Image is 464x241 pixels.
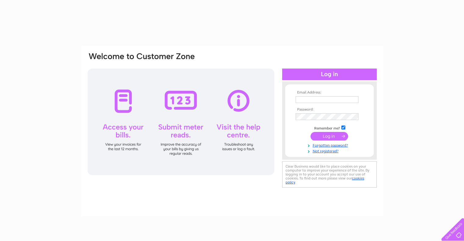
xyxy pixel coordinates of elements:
div: Clear Business would like to place cookies on your computer to improve your experience of the sit... [282,161,377,188]
a: cookies policy [286,176,364,184]
th: Email Address: [294,90,365,95]
th: Password: [294,108,365,112]
td: Remember me? [294,125,365,131]
input: Submit [311,132,348,140]
a: Forgotten password? [296,142,365,148]
a: Not registered? [296,148,365,154]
